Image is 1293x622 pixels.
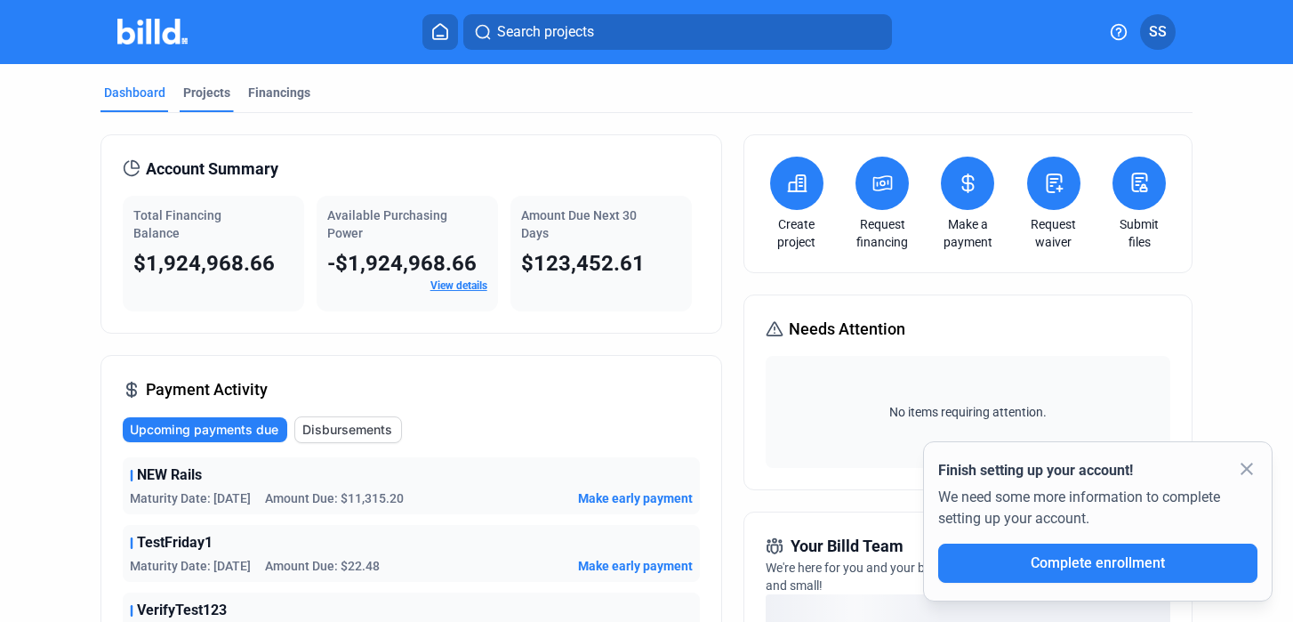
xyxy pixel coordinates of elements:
span: Complete enrollment [1031,554,1165,571]
span: $1,924,968.66 [133,251,275,276]
a: Request financing [851,215,913,251]
span: We're here for you and your business. Reach out anytime for needs big and small! [766,561,1150,593]
span: No items requiring attention. [773,403,1163,421]
span: Total Financing Balance [133,208,221,240]
span: VerifyTest123 [137,600,227,621]
a: View details [430,279,487,292]
span: SS [1149,21,1167,43]
button: SS [1140,14,1176,50]
div: We need some more information to complete setting up your account. [938,481,1257,544]
a: Make a payment [936,215,999,251]
span: Disbursements [302,421,392,439]
a: Submit files [1108,215,1170,251]
span: Maturity Date: [DATE] [130,557,251,575]
span: -$1,924,968.66 [327,251,477,276]
span: Available Purchasing Power [327,208,447,240]
span: Amount Due: $11,315.20 [265,489,404,507]
span: Upcoming payments due [130,421,278,439]
div: Dashboard [104,84,165,101]
button: Disbursements [294,416,402,443]
a: Request waiver [1023,215,1085,251]
div: Projects [183,84,230,101]
div: Finish setting up your account! [938,460,1257,481]
button: Make early payment [578,557,693,575]
mat-icon: close [1236,458,1257,480]
span: Needs Attention [789,317,905,342]
span: Your Billd Team [791,534,903,559]
span: $123,452.61 [521,251,645,276]
button: Make early payment [578,489,693,507]
div: Financings [248,84,310,101]
span: Payment Activity [146,377,268,402]
a: Create project [766,215,828,251]
span: Amount Due: $22.48 [265,557,380,575]
button: Search projects [463,14,892,50]
img: Billd Company Logo [117,19,188,44]
span: Account Summary [146,157,278,182]
span: Amount Due Next 30 Days [521,208,637,240]
span: Maturity Date: [DATE] [130,489,251,507]
span: NEW Rails [137,464,202,486]
button: Complete enrollment [938,544,1257,583]
button: Upcoming payments due [123,417,287,442]
span: TestFriday1 [137,532,213,553]
span: Search projects [497,21,594,43]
